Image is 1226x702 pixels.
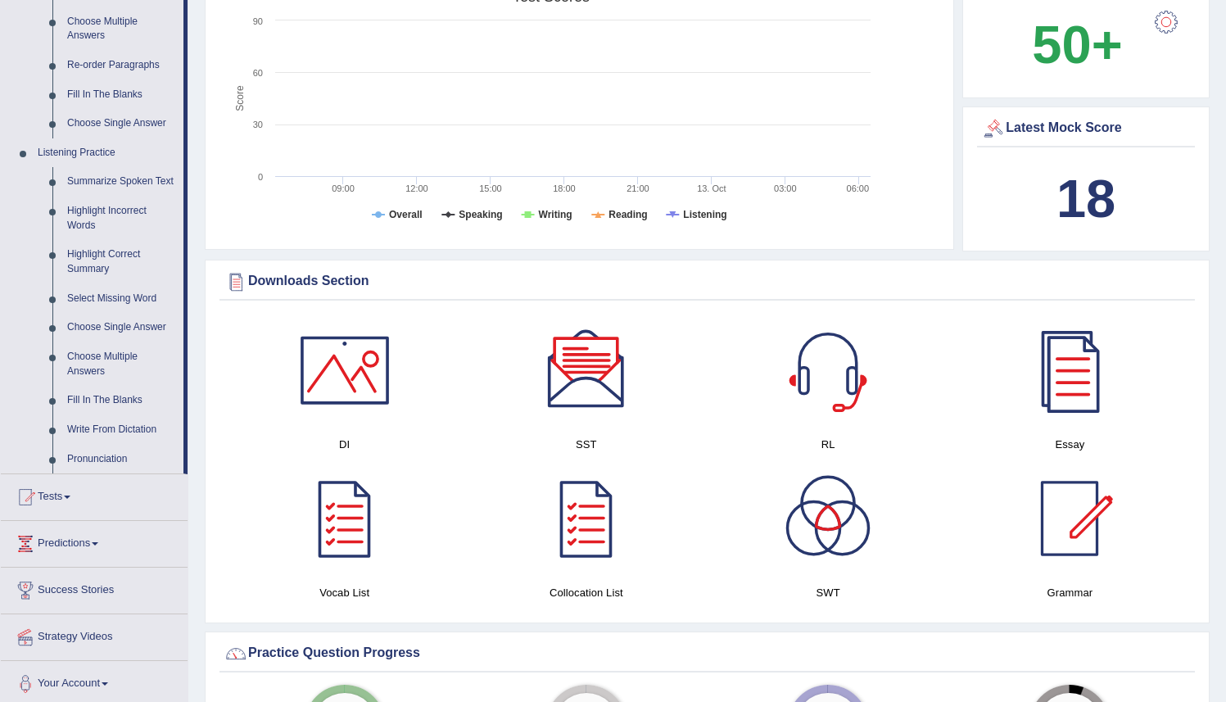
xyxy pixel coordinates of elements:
[1,661,188,702] a: Your Account
[473,436,699,453] h4: SST
[30,138,183,168] a: Listening Practice
[627,183,649,193] text: 21:00
[258,172,263,182] text: 0
[981,116,1191,141] div: Latest Mock Score
[60,167,183,197] a: Summarize Spoken Text
[774,183,797,193] text: 03:00
[957,436,1183,453] h4: Essay
[234,85,246,111] tspan: Score
[60,445,183,474] a: Pronunciation
[716,584,941,601] h4: SWT
[389,209,423,220] tspan: Overall
[608,209,647,220] tspan: Reading
[1,568,188,609] a: Success Stories
[60,7,183,51] a: Choose Multiple Answers
[479,183,502,193] text: 15:00
[60,240,183,283] a: Highlight Correct Summary
[957,584,1183,601] h4: Grammar
[716,436,941,453] h4: RL
[60,109,183,138] a: Choose Single Answer
[253,120,263,129] text: 30
[405,183,428,193] text: 12:00
[332,183,355,193] text: 09:00
[60,51,183,80] a: Re-order Paragraphs
[1032,15,1122,75] b: 50+
[539,209,572,220] tspan: Writing
[60,284,183,314] a: Select Missing Word
[1,521,188,562] a: Predictions
[697,183,726,193] tspan: 13. Oct
[473,584,699,601] h4: Collocation List
[253,68,263,78] text: 60
[1056,169,1115,229] b: 18
[253,16,263,26] text: 90
[1,474,188,515] a: Tests
[232,584,457,601] h4: Vocab List
[60,342,183,386] a: Choose Multiple Answers
[60,313,183,342] a: Choose Single Answer
[459,209,502,220] tspan: Speaking
[60,386,183,415] a: Fill In The Blanks
[232,436,457,453] h4: DI
[683,209,726,220] tspan: Listening
[224,641,1191,666] div: Practice Question Progress
[847,183,870,193] text: 06:00
[60,415,183,445] a: Write From Dictation
[553,183,576,193] text: 18:00
[60,197,183,240] a: Highlight Incorrect Words
[1,614,188,655] a: Strategy Videos
[60,80,183,110] a: Fill In The Blanks
[224,269,1191,294] div: Downloads Section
